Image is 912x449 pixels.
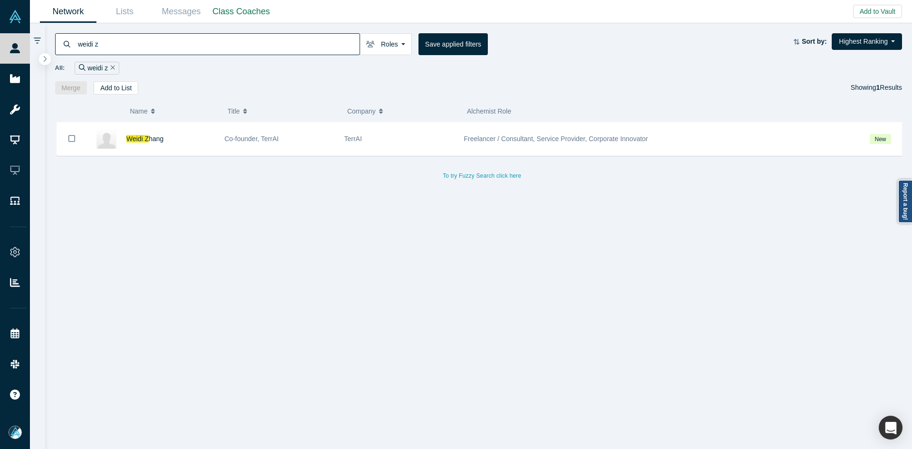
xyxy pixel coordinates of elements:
button: Title [228,101,337,121]
span: TerrAI [344,135,362,143]
button: Save applied filters [418,33,488,55]
span: Name [130,101,147,121]
button: Roles [360,33,412,55]
input: Search by name, title, company, summary, expertise, investment criteria or topics of focus [77,33,360,55]
span: New [870,134,891,144]
span: Results [876,84,902,91]
button: Name [130,101,218,121]
button: Highest Ranking [832,33,902,50]
strong: 1 [876,84,880,91]
a: Class Coaches [209,0,273,23]
a: Report a bug! [898,180,912,223]
img: Weidi Zhang's Profile Image [96,129,116,149]
button: Add to List [94,81,138,95]
div: Showing [851,81,902,95]
a: Messages [153,0,209,23]
button: To try Fuzzy Search click here [436,170,528,182]
span: Alchemist Role [467,107,511,115]
span: All: [55,63,65,73]
button: Add to Vault [853,5,902,18]
button: Merge [55,81,87,95]
span: Company [347,101,376,121]
a: Network [40,0,96,23]
a: Weidi Zhang [126,135,163,143]
span: hang [149,135,163,143]
button: Remove Filter [108,63,115,74]
div: weidi z [75,62,119,75]
a: Lists [96,0,153,23]
strong: Sort by: [802,38,827,45]
span: Co-founder, TerrAI [225,135,279,143]
button: Bookmark [57,122,86,155]
button: Company [347,101,457,121]
span: Freelancer / Consultant, Service Provider, Corporate Innovator [464,135,648,143]
img: Mia Scott's Account [9,426,22,439]
span: Weidi Z [126,135,149,143]
span: Title [228,101,240,121]
img: Alchemist Vault Logo [9,10,22,23]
